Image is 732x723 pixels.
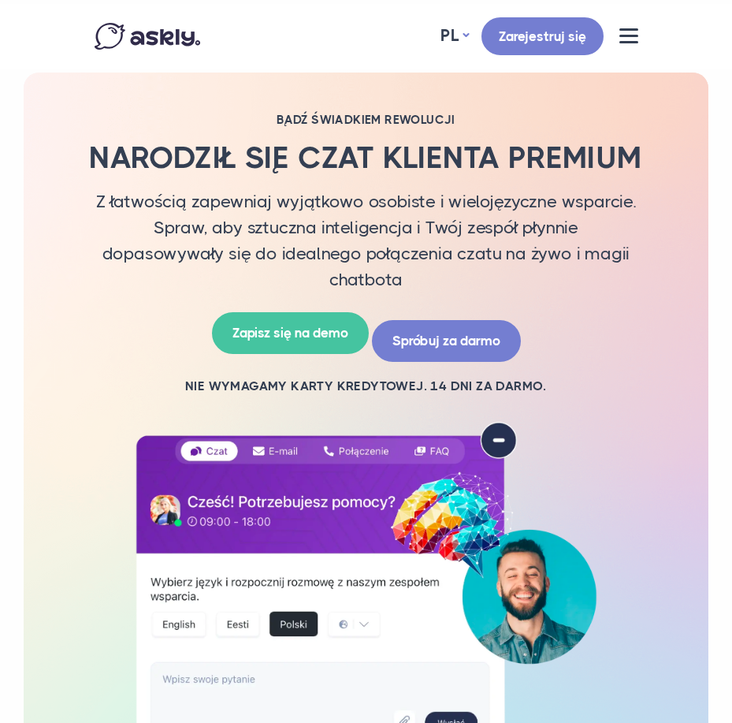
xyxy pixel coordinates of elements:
[75,140,658,177] h2: Narodził się czat klienta premium
[95,23,200,50] img: Askly
[95,188,638,293] p: Z łatwością zapewniaj wyjątkowo osobiste i wielojęzyczne wsparcie. Spraw, aby sztuczna inteligenc...
[372,320,521,362] a: Spróbuj za darmo
[481,17,604,56] a: Zarejestruj się
[95,378,638,395] h2: Nie wymagamy karty kredytowej. 14 dni za darmo.
[440,22,469,50] a: PL
[95,112,638,128] h2: Bądź świadkiem rewolucji
[212,312,369,354] a: Zapisz się na demo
